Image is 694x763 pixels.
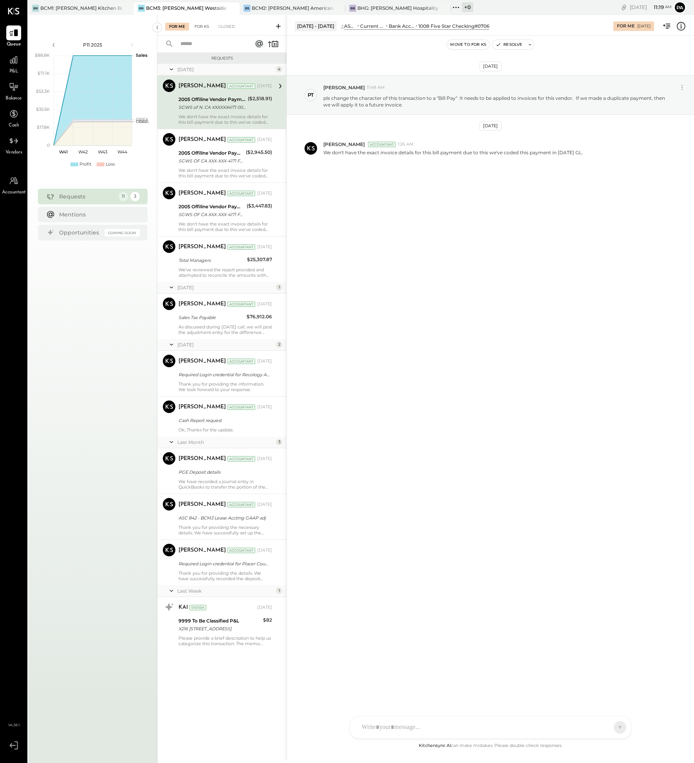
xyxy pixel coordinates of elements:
[227,359,255,364] div: Accountant
[98,149,107,155] text: W43
[323,149,583,156] p: We don't have the exact invoice details for this bill payment due to this we've coded this paymen...
[178,525,272,536] div: Thank you for providing the necessary details. We have successfully set up the following new Gene...
[59,193,115,200] div: Requests
[178,221,272,232] div: We don't have the exact invoice details for this bill payment due to this we've coded this paymen...
[620,3,628,11] div: copy link
[227,137,255,142] div: Accountant
[637,23,651,29] div: [DATE]
[276,588,282,594] div: 1
[0,25,27,48] a: Queue
[9,68,18,75] span: P&L
[257,190,272,197] div: [DATE]
[227,404,255,410] div: Accountant
[367,85,385,91] span: 11:49 AM
[38,70,50,76] text: $71.1K
[37,124,50,130] text: $17.8K
[59,41,126,48] div: P11 2025
[177,284,274,291] div: [DATE]
[276,341,282,348] div: 2
[191,23,213,31] div: For KS
[227,301,255,307] div: Accountant
[32,5,39,12] div: BR
[257,358,272,364] div: [DATE]
[59,211,136,218] div: Mentions
[257,301,272,307] div: [DATE]
[78,149,88,155] text: W42
[136,119,149,124] text: COGS
[357,5,439,11] div: BHG: [PERSON_NAME] Hospitality Group, LLC
[492,40,525,49] button: Resolve
[178,256,245,264] div: Total Managers
[215,23,239,31] div: Closed
[178,300,226,308] div: [PERSON_NAME]
[0,106,27,129] a: Cash
[276,66,282,72] div: 4
[146,5,228,11] div: BCM3: [PERSON_NAME] Westside Grill
[177,341,274,348] div: [DATE]
[136,52,148,58] text: Sales
[227,83,255,89] div: Accountant
[257,244,272,250] div: [DATE]
[5,95,22,102] span: Balance
[178,625,261,633] div: X216 [STREET_ADDRESS]
[479,61,501,71] div: [DATE]
[136,119,149,124] text: Occu...
[161,56,283,61] div: Requests
[247,256,272,263] div: $25,307.87
[138,5,145,12] div: BR
[344,23,356,29] div: ASSETS
[178,189,226,197] div: [PERSON_NAME]
[389,23,415,29] div: Bank Accounts
[178,157,243,165] div: SGWS OF CA XXX-XXX-4171 FL XXXX1002
[227,191,255,196] div: Accountant
[178,514,270,522] div: ASC 842 - BCM3 Lease Accting GAAP adj
[165,23,189,31] div: For Me
[178,604,188,611] div: KAI
[178,149,243,157] div: 2005 Offiline Vendor Payments
[178,560,270,568] div: Required Login credential for Placer County Water Agency!
[368,142,396,147] div: Accountant
[178,635,272,646] div: Please provide a brief description to help us categorize this transaction. The memo might be help...
[106,161,115,168] div: Loss
[418,23,489,29] div: 1008 Five Star Checking#0706
[35,52,50,58] text: $88.8K
[189,605,206,610] div: System
[178,468,270,476] div: PGE Deposit details
[323,95,669,108] p: pls change the character of this transaction to a "Bill Pay" It needs to be applied to invoices f...
[36,88,50,94] text: $53.3K
[178,243,226,251] div: [PERSON_NAME]
[630,4,672,11] div: [DATE]
[263,616,272,624] div: $82
[9,122,19,129] span: Cash
[462,2,473,12] div: + 0
[295,21,337,31] div: [DATE] - [DATE]
[47,142,50,148] text: 0
[349,5,356,12] div: BB
[247,313,272,321] div: $76,912.06
[276,439,282,445] div: 3
[257,547,272,554] div: [DATE]
[246,148,272,156] div: ($2,945.50)
[227,456,255,462] div: Accountant
[276,284,282,290] div: 1
[257,404,272,410] div: [DATE]
[178,357,226,365] div: [PERSON_NAME]
[360,23,385,29] div: Current Assets
[178,617,261,625] div: 9999 To Be Classified P&L
[227,548,255,553] div: Accountant
[178,114,272,125] div: We don't have the exact invoice details for this bill payment due to this we've coded this paymen...
[178,82,226,90] div: [PERSON_NAME]
[59,229,101,236] div: Opportunities
[0,79,27,102] a: Balance
[398,141,414,148] span: 1:26 AM
[178,479,272,490] div: We have recorded a journal entry in QuickBooks to transfer the portion of the Security Deposit fr...
[247,202,272,210] div: ($3,447.83)
[177,66,274,73] div: [DATE]
[178,381,272,392] div: Thank you for providing the information. We look forward to your response.
[248,95,272,103] div: ($2,518.91)
[178,455,226,463] div: [PERSON_NAME]
[252,5,333,11] div: BCM2: [PERSON_NAME] American Cooking
[323,84,365,91] span: [PERSON_NAME]
[59,149,68,155] text: W41
[36,106,50,112] text: $35.5K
